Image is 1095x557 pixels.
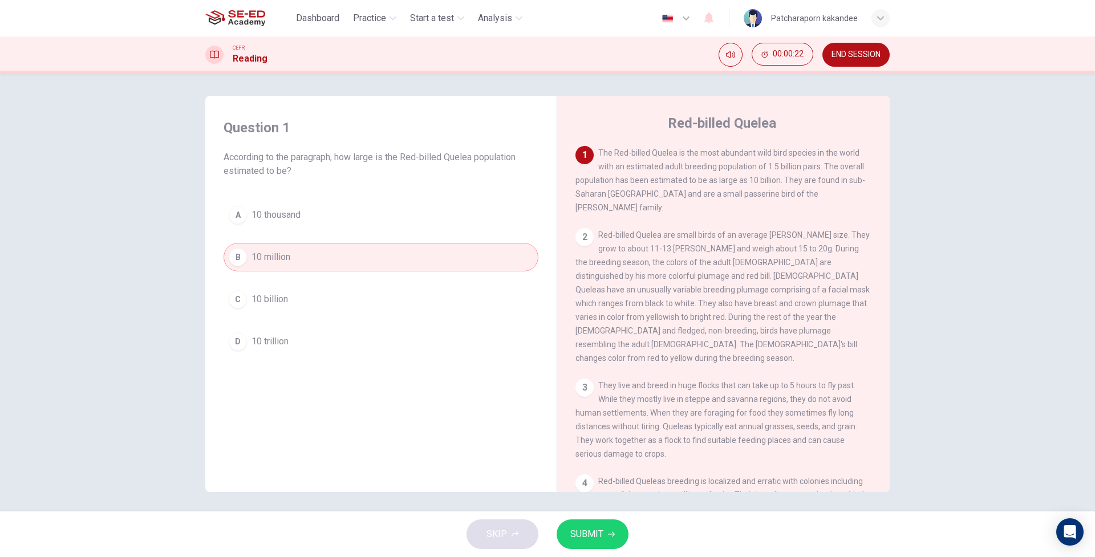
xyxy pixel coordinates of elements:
[575,230,870,363] span: Red-billed Quelea are small birds of an average [PERSON_NAME] size. They grow to about 11-13 [PER...
[575,381,857,458] span: They live and breed in huge flocks that can take up to 5 hours to fly past. While they mostly liv...
[773,50,804,59] span: 00:00:22
[744,9,762,27] img: Profile picture
[224,201,538,229] button: A10 thousand
[575,474,594,493] div: 4
[224,119,538,137] h4: Question 1
[771,11,858,25] div: Patcharaporn kakandee
[252,250,290,264] span: 10 million
[668,114,776,132] h4: Red-billed Quelea
[252,208,301,222] span: 10 thousand
[233,44,245,52] span: CEFR
[229,290,247,308] div: C
[405,8,469,29] button: Start a test
[224,285,538,314] button: C10 billion
[473,8,527,29] button: Analysis
[205,7,265,30] img: SE-ED Academy logo
[822,43,890,67] button: END SESSION
[575,146,594,164] div: 1
[224,327,538,356] button: D10 trillion
[557,519,628,549] button: SUBMIT
[719,43,743,67] div: Mute
[575,228,594,246] div: 2
[229,248,247,266] div: B
[410,11,454,25] span: Start a test
[752,43,813,66] button: 00:00:22
[660,14,675,23] img: en
[575,148,865,212] span: The Red-billed Quelea is the most abundant wild bird species in the world with an estimated adult...
[233,52,267,66] h1: Reading
[291,8,344,29] button: Dashboard
[224,243,538,271] button: B10 million
[229,332,247,351] div: D
[252,292,288,306] span: 10 billion
[353,11,386,25] span: Practice
[832,50,881,59] span: END SESSION
[752,43,813,67] div: Hide
[478,11,512,25] span: Analysis
[570,526,603,542] span: SUBMIT
[296,11,339,25] span: Dashboard
[229,206,247,224] div: A
[575,379,594,397] div: 3
[205,7,291,30] a: SE-ED Academy logo
[575,477,871,554] span: Red-billed Queleas breeding is localized and erratic with colonies including tens of thousands to...
[252,335,289,348] span: 10 trillion
[348,8,401,29] button: Practice
[224,151,538,178] span: According to the paragraph, how large is the Red-billed Quelea population estimated to be?
[1056,518,1084,546] div: Open Intercom Messenger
